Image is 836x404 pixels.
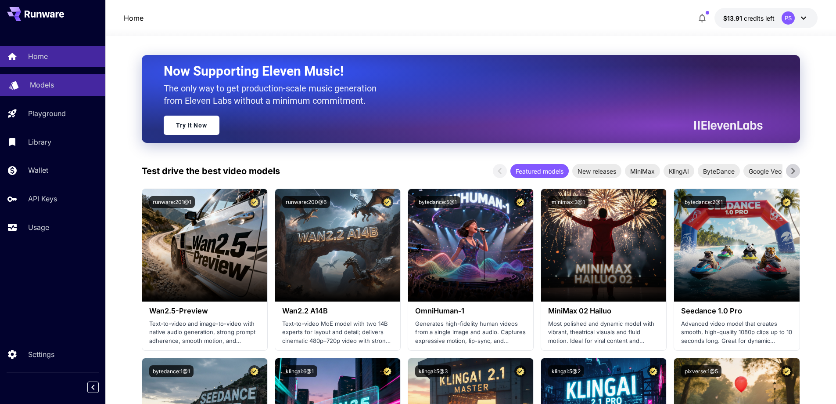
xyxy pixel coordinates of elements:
p: Generates high-fidelity human videos from a single image and audio. Captures expressive motion, l... [415,320,526,346]
div: ByteDance [698,164,740,178]
button: klingai:5@3 [415,365,451,377]
span: $13.91 [723,15,744,22]
button: Certified Model – Vetted for best performance and includes a commercial license. [381,365,393,377]
button: Certified Model – Vetted for best performance and includes a commercial license. [514,365,526,377]
button: Certified Model – Vetted for best performance and includes a commercial license. [514,196,526,208]
p: Test drive the best video models [142,164,280,178]
div: New releases [572,164,621,178]
p: Usage [28,222,49,233]
h3: OmniHuman‑1 [415,307,526,315]
p: Settings [28,349,54,360]
button: klingai:6@1 [282,365,317,377]
p: The only way to get production-scale music generation from Eleven Labs without a minimum commitment. [164,82,383,107]
p: Advanced video model that creates smooth, high-quality 1080p clips up to 10 seconds long. Great f... [681,320,792,346]
button: Certified Model – Vetted for best performance and includes a commercial license. [248,196,260,208]
p: Home [28,51,48,62]
button: Collapse sidebar [87,382,99,393]
span: New releases [572,167,621,176]
p: Playground [28,108,66,119]
button: klingai:5@2 [548,365,584,377]
div: PS [782,11,795,25]
span: credits left [744,15,775,22]
span: Featured models [510,167,569,176]
p: Models [30,80,54,90]
button: runware:201@1 [149,196,195,208]
button: Certified Model – Vetted for best performance and includes a commercial license. [647,365,659,377]
h3: MiniMax 02 Hailuo [548,307,659,315]
a: Home [124,13,144,23]
a: Try It Now [164,116,219,135]
div: Collapse sidebar [94,379,105,395]
span: MiniMax [625,167,660,176]
span: Google Veo [743,167,787,176]
h3: Wan2.5-Preview [149,307,260,315]
button: Certified Model – Vetted for best performance and includes a commercial license. [647,196,659,208]
span: ByteDance [698,167,740,176]
nav: breadcrumb [124,13,144,23]
h3: Seedance 1.0 Pro [681,307,792,315]
p: API Keys [28,193,57,204]
img: alt [408,189,533,302]
p: Text-to-video and image-to-video with native audio generation, strong prompt adherence, smooth mo... [149,320,260,346]
img: alt [142,189,267,302]
p: Most polished and dynamic model with vibrant, theatrical visuals and fluid motion. Ideal for vira... [548,320,659,346]
span: KlingAI [664,167,694,176]
button: Certified Model – Vetted for best performance and includes a commercial license. [381,196,393,208]
button: Certified Model – Vetted for best performance and includes a commercial license. [248,365,260,377]
button: bytedance:2@1 [681,196,726,208]
button: Certified Model – Vetted for best performance and includes a commercial license. [781,196,793,208]
button: bytedance:5@1 [415,196,460,208]
p: Text-to-video MoE model with two 14B experts for layout and detail; delivers cinematic 480p–720p ... [282,320,393,346]
button: bytedance:1@1 [149,365,194,377]
div: KlingAI [664,164,694,178]
p: Library [28,137,51,147]
button: minimax:3@1 [548,196,588,208]
img: alt [674,189,799,302]
button: Certified Model – Vetted for best performance and includes a commercial license. [781,365,793,377]
img: alt [275,189,400,302]
h3: Wan2.2 A14B [282,307,393,315]
button: $13.90742PS [714,8,818,28]
button: runware:200@6 [282,196,330,208]
img: alt [541,189,666,302]
p: Wallet [28,165,48,175]
div: Google Veo [743,164,787,178]
button: pixverse:1@5 [681,365,721,377]
div: $13.90742 [723,14,775,23]
div: Featured models [510,164,569,178]
div: MiniMax [625,164,660,178]
h2: Now Supporting Eleven Music! [164,63,756,80]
